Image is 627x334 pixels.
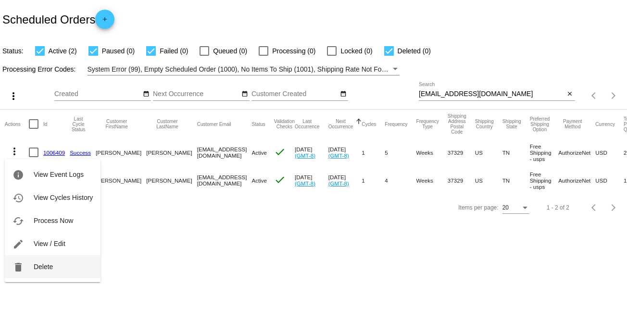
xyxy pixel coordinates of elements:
mat-icon: history [13,192,24,204]
span: Process Now [34,217,73,224]
span: View Event Logs [34,171,84,178]
mat-icon: cached [13,215,24,227]
span: Delete [34,263,53,271]
span: View Cycles History [34,194,93,201]
mat-icon: edit [13,238,24,250]
mat-icon: delete [13,261,24,273]
span: View / Edit [34,240,65,247]
mat-icon: info [13,169,24,181]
